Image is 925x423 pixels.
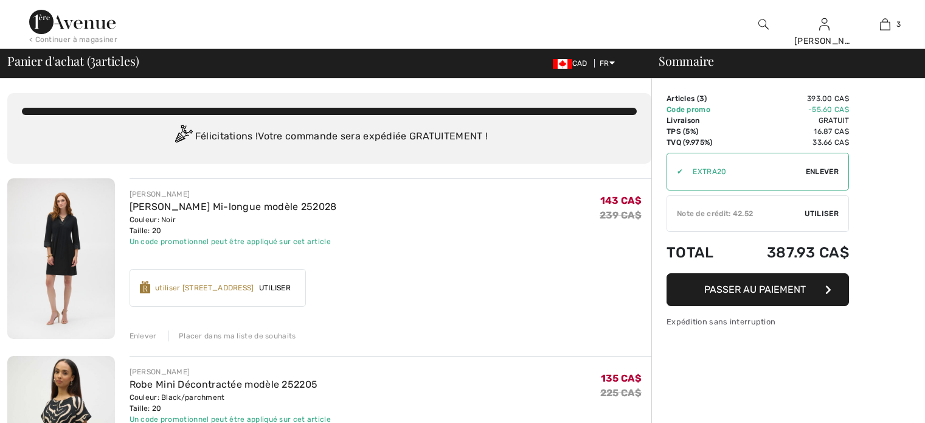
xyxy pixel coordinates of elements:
div: [PERSON_NAME] [130,366,331,377]
td: TPS (5%) [667,126,733,137]
a: Se connecter [819,18,830,30]
td: 387.93 CA$ [733,232,849,273]
td: 33.66 CA$ [733,137,849,148]
div: [PERSON_NAME] [130,189,337,200]
span: Passer au paiement [704,284,806,295]
div: Couleur: Black/parchment Taille: 20 [130,392,331,414]
span: Utiliser [805,208,839,219]
span: Utiliser [254,282,296,293]
div: Félicitations ! Votre commande sera expédiée GRATUITEMENT ! [22,125,637,149]
div: Note de crédit: 42.52 [667,208,805,219]
span: 135 CA$ [601,372,642,384]
div: utiliser [STREET_ADDRESS] [155,282,254,293]
div: Enlever [130,330,157,341]
div: Sommaire [644,55,918,67]
div: Un code promotionnel peut être appliqué sur cet article [130,236,337,247]
span: 143 CA$ [600,195,642,206]
img: Mes infos [819,17,830,32]
img: Canadian Dollar [553,59,572,69]
img: 1ère Avenue [29,10,116,34]
a: 3 [855,17,915,32]
td: Gratuit [733,115,849,126]
img: recherche [758,17,769,32]
button: Passer au paiement [667,273,849,306]
span: CAD [553,59,592,68]
div: ✔ [667,166,683,177]
a: [PERSON_NAME] Mi-longue modèle 252028 [130,201,337,212]
span: 3 [896,19,901,30]
a: Robe Mini Décontractée modèle 252205 [130,379,318,390]
s: 225 CA$ [600,387,642,399]
input: Code promo [683,153,806,190]
td: Total [667,232,733,273]
span: 3 [699,94,704,103]
td: Code promo [667,104,733,115]
s: 239 CA$ [600,209,642,221]
div: Placer dans ma liste de souhaits [168,330,296,341]
img: Mon panier [880,17,890,32]
img: Reward-Logo.svg [140,281,151,293]
div: < Continuer à magasiner [29,34,117,45]
div: [PERSON_NAME] [794,35,854,47]
img: Robe Droite Mi-longue modèle 252028 [7,178,115,339]
td: -55.60 CA$ [733,104,849,115]
span: Panier d'achat ( articles) [7,55,139,67]
span: FR [600,59,615,68]
span: Enlever [806,166,839,177]
td: TVQ (9.975%) [667,137,733,148]
span: 3 [90,52,95,68]
div: Expédition sans interruption [667,316,849,327]
td: Articles ( ) [667,93,733,104]
div: Couleur: Noir Taille: 20 [130,214,337,236]
img: Congratulation2.svg [171,125,195,149]
td: Livraison [667,115,733,126]
td: 16.87 CA$ [733,126,849,137]
td: 393.00 CA$ [733,93,849,104]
